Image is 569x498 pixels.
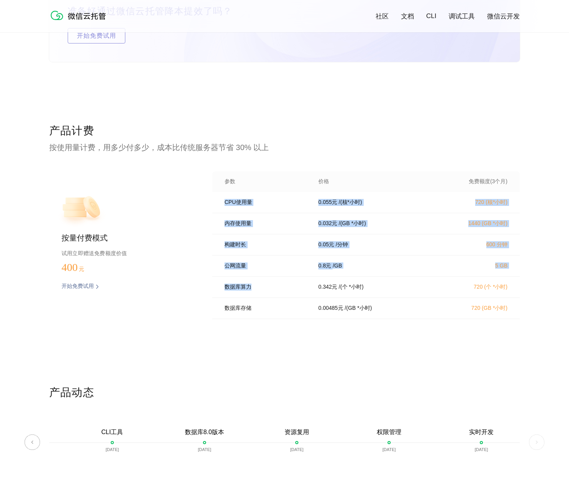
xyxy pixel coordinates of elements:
[49,385,520,401] p: 产品动态
[62,283,94,291] p: 开始免费试用
[377,428,401,436] p: 权限管理
[440,178,507,185] p: 免费额度(3个月)
[345,305,372,312] p: / (GB *小时)
[440,241,507,248] p: 600 分钟
[440,262,507,269] p: 5 GB
[49,18,111,24] a: 微信云托管
[475,447,488,452] p: [DATE]
[339,284,364,291] p: / (个 *小时)
[225,241,308,248] p: 构建时长
[225,262,308,269] p: 公网流量
[449,12,475,21] a: 调试工具
[225,220,308,227] p: 内存使用量
[339,199,362,206] p: / (核*小时)
[318,220,337,227] p: 0.032 元
[318,178,329,185] p: 价格
[225,178,308,185] p: 参数
[401,12,414,21] a: 文档
[440,199,507,206] p: 720 (核*小时)
[487,12,520,21] a: 微信云开发
[62,248,188,258] p: 试用立即赠送免费额度价值
[101,428,123,436] p: CLI工具
[333,262,342,269] p: / GB
[284,428,309,436] p: 资源复用
[290,447,304,452] p: [DATE]
[469,428,494,436] p: 实时开发
[318,305,343,312] p: 0.00485 元
[383,447,396,452] p: [DATE]
[376,12,389,21] a: 社区
[198,447,211,452] p: [DATE]
[225,199,308,206] p: CPU使用量
[49,8,111,23] img: 微信云托管
[106,447,119,452] p: [DATE]
[225,284,308,291] p: 数据库算力
[336,241,348,248] p: / 分钟
[440,284,507,291] p: 720 (个 *小时)
[68,28,125,43] span: 开始免费试用
[62,233,188,244] p: 按量付费模式
[318,262,331,269] p: 0.8 元
[79,266,84,272] span: 元
[225,305,308,312] p: 数据库存储
[318,241,334,248] p: 0.05 元
[49,124,520,139] p: 产品计费
[318,284,337,291] p: 0.342 元
[185,428,224,436] p: 数据库8.0版本
[49,142,520,153] p: 按使用量计费，用多少付多少，成本比传统服务器节省 30% 以上
[440,220,507,227] p: 1440 (GB *小时)
[440,305,507,312] p: 720 (GB *小时)
[339,220,366,227] p: / (GB *小时)
[62,261,100,274] p: 400
[426,12,436,20] a: CLI
[318,199,337,206] p: 0.055 元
